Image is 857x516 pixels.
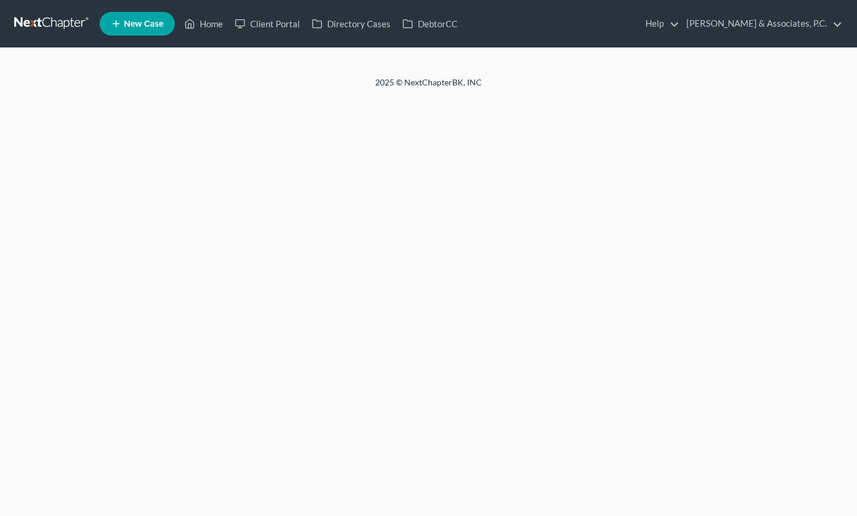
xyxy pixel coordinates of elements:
new-legal-case-button: New Case [100,12,175,36]
a: Home [178,13,229,34]
a: DebtorCC [396,13,463,34]
a: Help [639,13,679,34]
div: 2025 © NextChapterBK, INC [91,77,766,98]
a: Directory Cases [306,13,396,34]
a: [PERSON_NAME] & Associates, P.C. [680,13,842,34]
a: Client Portal [229,13,306,34]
